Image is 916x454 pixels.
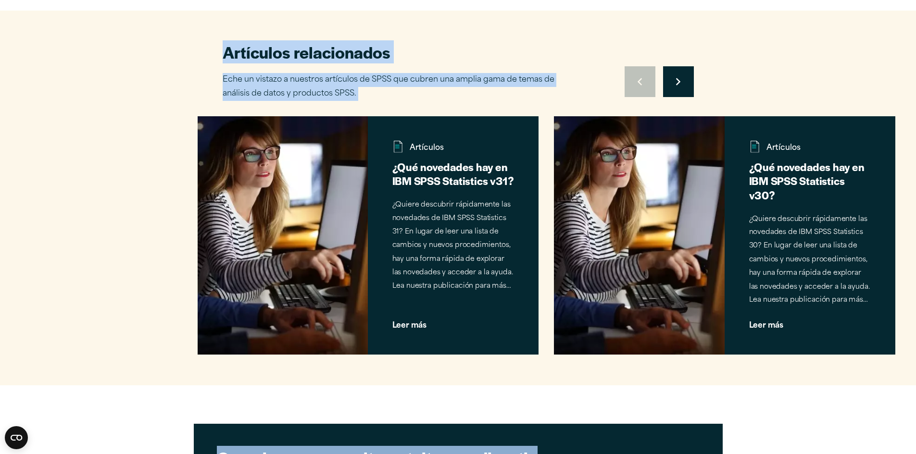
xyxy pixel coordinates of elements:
[766,144,801,152] font: Artículos
[663,66,694,97] button: Pasar a la siguiente diapositiva
[223,40,390,63] font: Artículos relacionados
[392,141,404,153] img: documento de documentos negativos
[223,76,554,98] font: Eche un vistazo a nuestros artículos de SPSS que cubren una amplia gama de temas de análisis de d...
[749,215,870,317] font: ¿Quiere descubrir rápidamente las novedades de IBM SPSS Statistics 30? En lugar de leer una lista...
[198,116,539,355] a: documento de documentos negativos documento de documentos positivosArtículos ¿Qué novedades hay e...
[392,322,427,330] font: Leer más
[554,116,895,355] a: documento de documentos negativos documento de documentos positivosArtículos ¿Qué novedades hay e...
[5,426,28,449] button: Abrir el widget CMP
[392,201,513,303] font: ¿Quiere descubrir rápidamente las novedades de IBM SPSS Statistics 31? En lugar de leer una lista...
[410,144,444,152] font: Artículos
[392,159,514,188] font: ¿Qué novedades hay en IBM SPSS Statistics v31?
[749,141,761,153] img: documento de documentos negativos
[749,322,784,330] font: Leer más
[749,159,865,202] font: ¿Qué novedades hay en IBM SPSS Statistics v30?
[676,78,680,86] svg: Chevron apuntando hacia la derecha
